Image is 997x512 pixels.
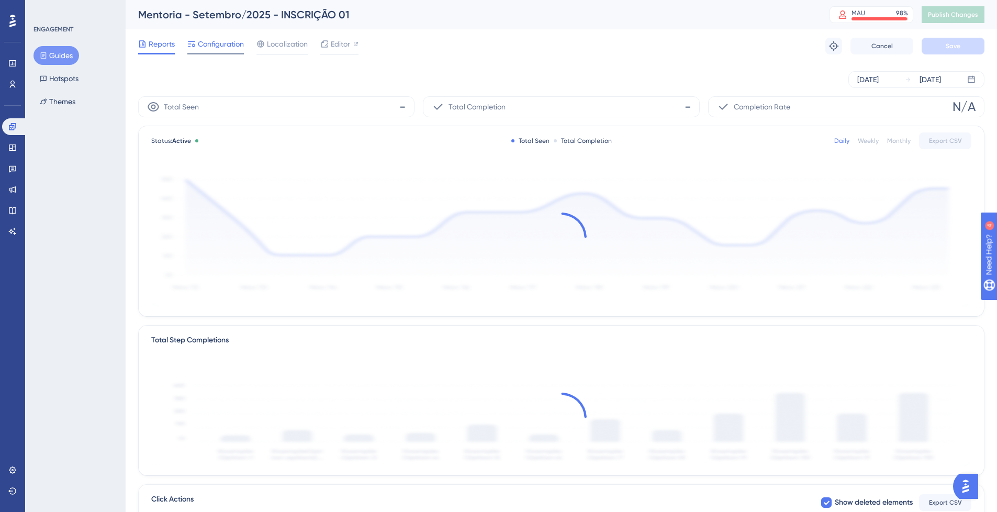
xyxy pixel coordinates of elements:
div: MAU [852,9,865,17]
button: Save [922,38,984,54]
span: - [399,98,406,115]
button: Hotspots [33,69,85,88]
button: Themes [33,92,82,111]
div: Total Completion [554,137,612,145]
div: Weekly [858,137,879,145]
span: - [685,98,691,115]
button: Export CSV [919,494,971,511]
span: Click Actions [151,493,194,512]
button: Export CSV [919,132,971,149]
div: Monthly [887,137,911,145]
div: Mentoria - Setembro/2025 - INSCRIÇÃO 01 [138,7,803,22]
span: Show deleted elements [835,496,913,509]
div: [DATE] [857,73,879,86]
div: Total Seen [511,137,550,145]
span: Export CSV [929,137,962,145]
div: 4 [73,5,76,14]
span: N/A [953,98,976,115]
iframe: UserGuiding AI Assistant Launcher [953,471,984,502]
div: 98 % [896,9,908,17]
button: Guides [33,46,79,65]
div: [DATE] [920,73,941,86]
button: Cancel [850,38,913,54]
span: Completion Rate [734,101,790,113]
span: Save [946,42,960,50]
div: Daily [834,137,849,145]
span: Total Completion [449,101,506,113]
span: Reports [149,38,175,50]
button: Publish Changes [922,6,984,23]
span: Need Help? [25,3,65,15]
span: Configuration [198,38,244,50]
span: Total Seen [164,101,199,113]
span: Active [172,137,191,144]
span: Export CSV [929,498,962,507]
span: Status: [151,137,191,145]
span: Cancel [871,42,893,50]
span: Editor [331,38,350,50]
span: Publish Changes [928,10,978,19]
div: Total Step Completions [151,334,229,347]
div: ENGAGEMENT [33,25,73,34]
span: Localization [267,38,308,50]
